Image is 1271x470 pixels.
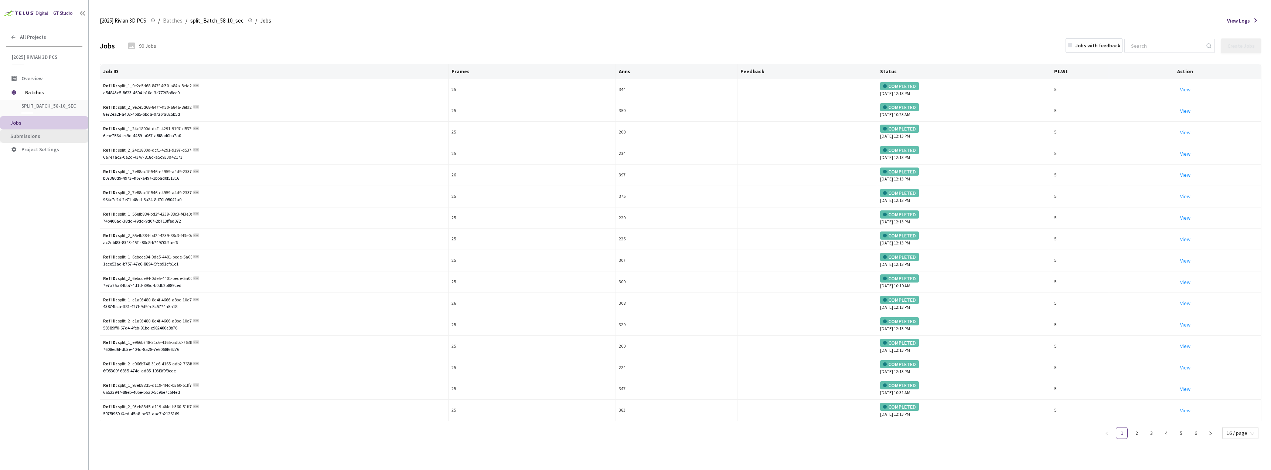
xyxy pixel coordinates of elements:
b: Ref ID: [103,318,117,324]
td: 25 [449,207,616,229]
li: 4 [1160,427,1172,439]
div: 74b406ad-38dd-49dd-9d07-2b713ffed072 [103,218,445,225]
div: split_2_55efb884-bd2f-4239-88c3-f43e0c082c2b [103,232,192,239]
div: 6a523947-88eb-405e-b5a0-5c9be7c5f4ed [103,389,445,396]
a: View [1180,151,1190,157]
td: 5 [1051,250,1109,271]
a: Batches [161,16,184,24]
b: Ref ID: [103,404,117,409]
a: 6 [1190,427,1201,439]
b: Ref ID: [103,104,117,110]
div: 5975f969-f4ed-45a8-be32-aae7b2126169 [103,410,445,417]
div: 7608ed6f-db3e-404d-8a28-7e6068f66276 [103,346,445,353]
td: 300 [616,271,737,293]
a: View [1180,343,1190,349]
a: View [1180,86,1190,93]
div: [DATE] 12:13 PM [880,189,1048,204]
span: split_Batch_58-10_sec [21,103,76,109]
div: 6a7e7ac2-0a2d-4347-818d-a5c933a42173 [103,154,445,161]
button: left [1101,427,1113,439]
span: Overview [21,75,42,82]
th: Pt.Wt [1051,64,1109,79]
td: 5 [1051,271,1109,293]
div: [DATE] 10:19 AM [880,274,1048,290]
div: split_1_7e88ac1f-546a-4959-a4d9-2337015fc7ac [103,168,192,175]
li: / [158,16,160,25]
a: View [1180,407,1190,414]
div: COMPLETED [880,274,919,283]
div: 7e7a75a8-fbb7-4d1d-895d-b0db2b889ced [103,282,445,289]
td: 308 [616,293,737,314]
div: ac2dbf83-8343-45f1-80c8-b74970b2aef6 [103,239,445,246]
b: Ref ID: [103,211,117,217]
span: Submissions [10,133,40,139]
th: Status [877,64,1051,79]
a: View [1180,300,1190,307]
td: 5 [1051,79,1109,101]
button: right [1204,427,1216,439]
li: / [255,16,257,25]
td: 25 [449,250,616,271]
div: 6ebe7564-ec9d-4459-a067-a8f8a40ba7a0 [103,132,445,139]
a: View [1180,214,1190,221]
td: 25 [449,378,616,400]
div: [DATE] 12:13 PM [880,82,1048,97]
a: 2 [1131,427,1142,439]
span: Batches [25,85,76,100]
div: [DATE] 12:13 PM [880,296,1048,311]
div: [DATE] 12:13 PM [880,403,1048,418]
div: Jobs [100,40,115,51]
td: 5 [1051,207,1109,229]
div: COMPLETED [880,231,919,240]
div: COMPLETED [880,339,919,347]
td: 25 [449,271,616,293]
li: / [185,16,187,25]
th: Action [1109,64,1261,79]
li: 3 [1145,427,1157,439]
div: COMPLETED [880,103,919,111]
td: 5 [1051,186,1109,207]
div: 6f95300f-6835-474d-ad85-103f3f9f9ede [103,368,445,375]
b: Ref ID: [103,275,117,281]
div: 1ece53ad-b757-47c6-8894-5fcb91cfb1c1 [103,261,445,268]
div: [DATE] 10:23 AM [880,103,1048,118]
td: 5 [1051,293,1109,314]
div: split_2_9e2e5d68-847f-4f30-a84a-8efa220deb5a [103,104,192,111]
td: 26 [449,293,616,314]
td: 25 [449,100,616,122]
b: Ref ID: [103,233,117,238]
td: 260 [616,336,737,357]
div: [DATE] 12:13 PM [880,168,1048,183]
td: 397 [616,165,737,186]
td: 347 [616,378,737,400]
td: 25 [449,314,616,336]
td: 25 [449,229,616,250]
span: All Projects [20,34,46,40]
span: Project Settings [21,146,59,153]
a: View [1180,236,1190,243]
div: 964c7e24-2e71-48cd-8a24-8d70b95042a0 [103,196,445,203]
div: COMPLETED [880,381,919,389]
div: [DATE] 12:13 PM [880,360,1048,375]
td: 25 [449,143,616,165]
b: Ref ID: [103,382,117,388]
b: Ref ID: [103,254,117,260]
b: Ref ID: [103,361,117,366]
div: split_2_7e88ac1f-546a-4959-a4d9-2337015fc7ac [103,189,192,196]
span: split_Batch_58-10_sec [190,16,243,25]
a: View [1180,193,1190,200]
a: View [1180,386,1190,392]
a: View [1180,364,1190,371]
span: right [1208,431,1213,436]
td: 25 [449,79,616,101]
div: a54843c5-8623-4604-b10d-3c772f8b8ee0 [103,89,445,97]
div: 58389ff0-67d4-4feb-91bc-c982400e8b76 [103,325,445,332]
td: 25 [449,400,616,421]
div: COMPLETED [880,125,919,133]
b: Ref ID: [103,190,117,195]
td: 25 [449,336,616,357]
a: View [1180,129,1190,136]
div: 8e72ea2f-a402-4b85-bbda-0726fa025b5d [103,111,445,118]
td: 220 [616,207,737,229]
td: 375 [616,186,737,207]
